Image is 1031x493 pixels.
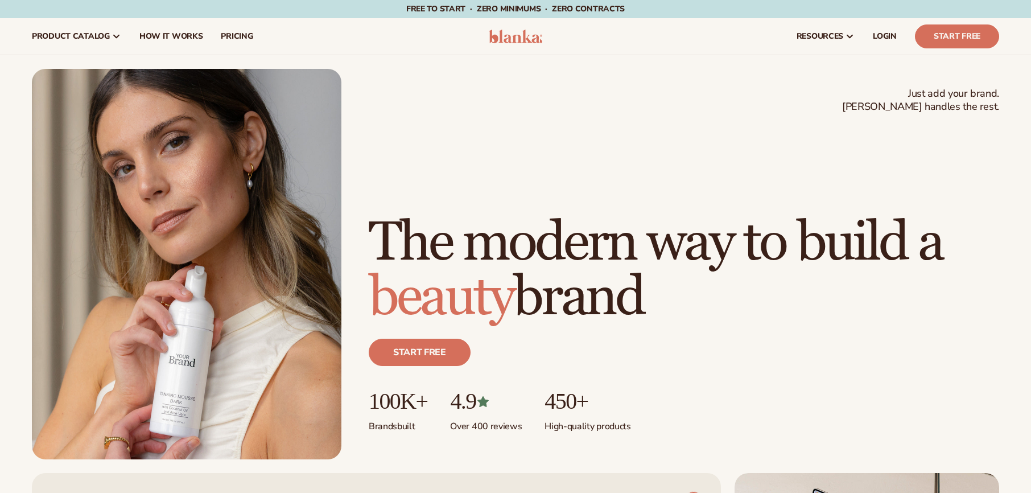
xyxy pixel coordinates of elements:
[32,32,110,41] span: product catalog
[545,389,630,414] p: 450+
[842,87,999,114] span: Just add your brand. [PERSON_NAME] handles the rest.
[406,3,625,14] span: Free to start · ZERO minimums · ZERO contracts
[915,24,999,48] a: Start Free
[545,414,630,433] p: High-quality products
[369,264,513,331] span: beauty
[489,30,543,43] img: logo
[221,32,253,41] span: pricing
[139,32,203,41] span: How It Works
[369,389,427,414] p: 100K+
[212,18,262,55] a: pricing
[23,18,130,55] a: product catalog
[450,389,522,414] p: 4.9
[787,18,864,55] a: resources
[369,339,471,366] a: Start free
[32,69,341,459] img: Female holding tanning mousse.
[130,18,212,55] a: How It Works
[864,18,906,55] a: LOGIN
[873,32,897,41] span: LOGIN
[450,414,522,433] p: Over 400 reviews
[369,414,427,433] p: Brands built
[797,32,843,41] span: resources
[369,216,999,325] h1: The modern way to build a brand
